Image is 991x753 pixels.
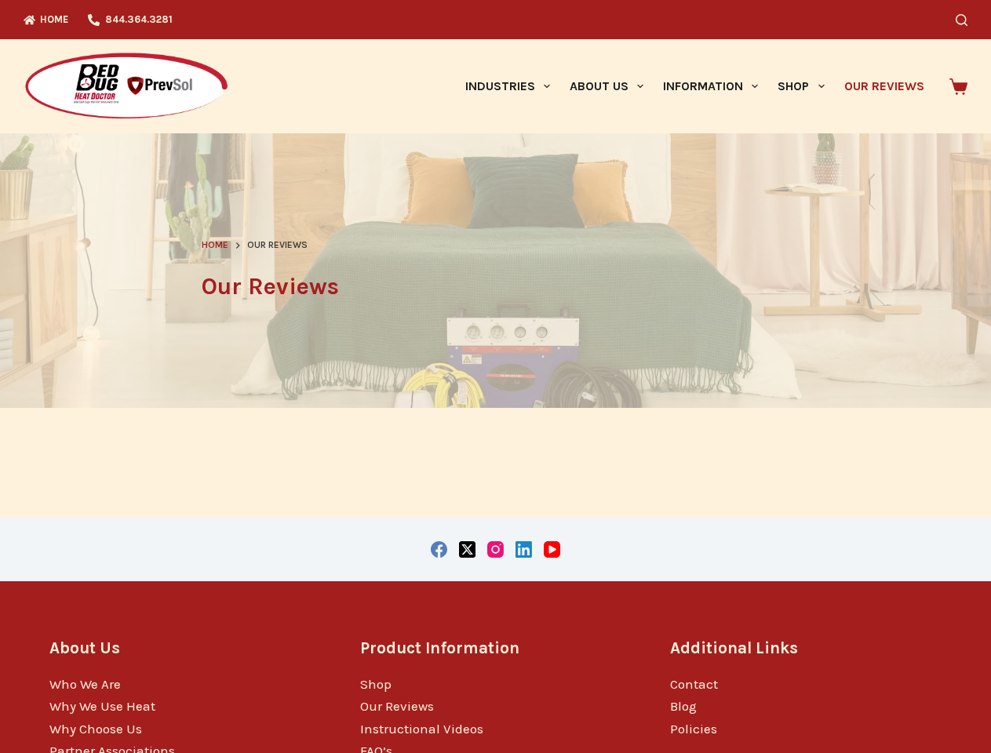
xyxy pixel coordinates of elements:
a: Why Choose Us [49,721,142,737]
a: Shop [360,676,392,692]
a: LinkedIn [516,541,532,558]
button: Search [956,14,967,26]
a: Information [654,39,768,133]
span: Home [202,239,228,250]
a: Policies [670,721,717,737]
a: Who We Are [49,676,121,692]
h3: About Us [49,636,321,660]
nav: Primary [455,39,934,133]
a: Our Reviews [360,698,434,714]
a: Instructional Videos [360,721,483,737]
a: Industries [455,39,559,133]
a: Facebook [431,541,447,558]
a: Why We Use Heat [49,698,155,714]
h3: Additional Links [670,636,942,660]
a: Home [202,238,228,253]
a: Blog [670,698,697,714]
h1: Our Reviews [202,269,790,304]
a: YouTube [544,541,560,558]
a: Contact [670,676,718,692]
img: Prevsol/Bed Bug Heat Doctor [24,52,229,122]
a: About Us [559,39,653,133]
a: Instagram [487,541,504,558]
h3: Product Information [360,636,632,660]
a: X (Twitter) [459,541,475,558]
span: Our Reviews [247,238,308,253]
a: Shop [768,39,834,133]
a: Our Reviews [834,39,934,133]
